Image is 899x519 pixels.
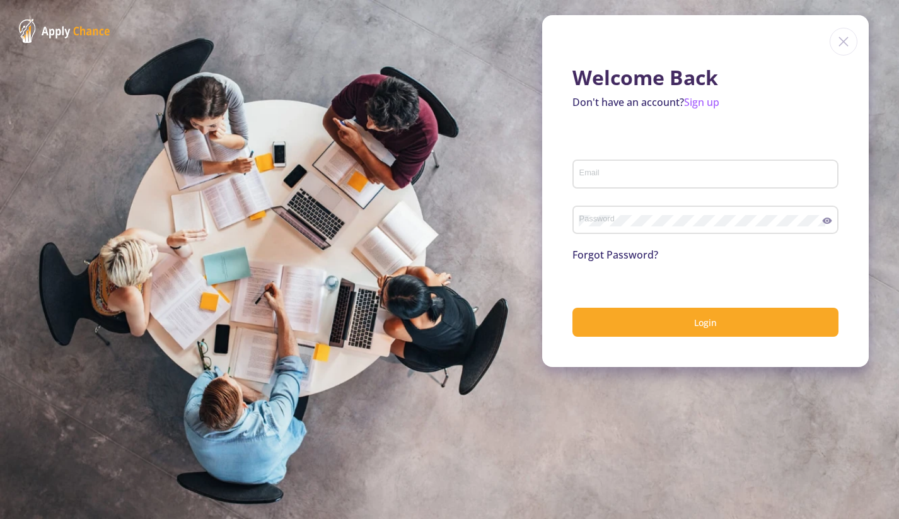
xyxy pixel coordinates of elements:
[19,19,110,43] img: ApplyChance Logo
[572,248,658,262] a: Forgot Password?
[684,95,719,109] a: Sign up
[694,317,717,329] span: Login
[572,66,838,90] h1: Welcome Back
[572,95,838,110] p: Don't have an account?
[830,28,857,55] img: close icon
[572,308,838,337] button: Login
